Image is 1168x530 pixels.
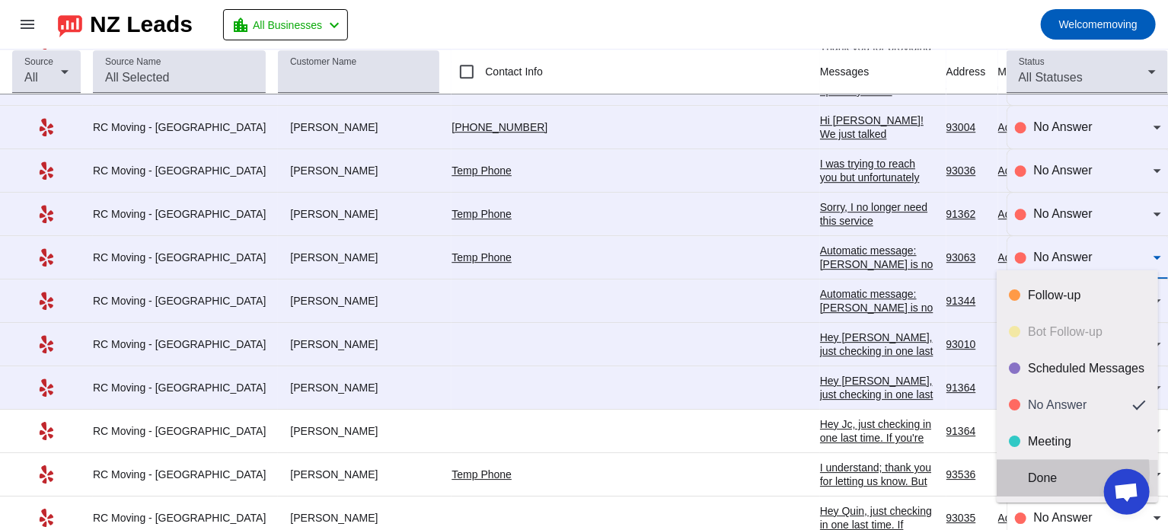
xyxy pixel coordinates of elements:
div: Meeting [1028,434,1146,449]
div: Open chat [1104,469,1150,515]
div: No Answer [1028,397,1120,413]
div: Done [1028,471,1146,486]
div: Scheduled Messages [1028,361,1146,376]
div: Follow-up [1028,288,1146,303]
